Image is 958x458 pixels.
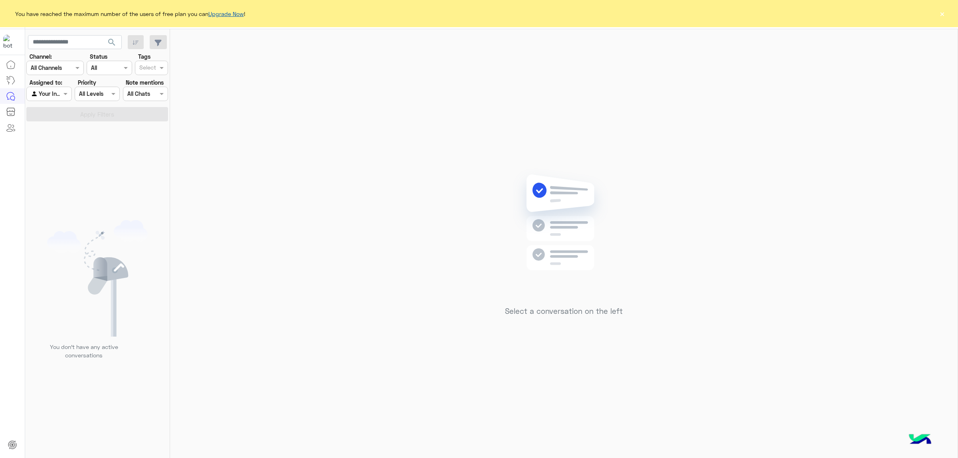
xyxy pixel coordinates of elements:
a: Upgrade Now [208,10,244,17]
button: search [102,35,122,52]
label: Priority [78,78,96,87]
label: Tags [138,52,150,61]
img: 1403182699927242 [3,35,18,49]
span: search [107,38,117,47]
label: Assigned to: [30,78,62,87]
p: You don’t have any active conversations [44,343,124,360]
h5: Select a conversation on the left [505,307,623,316]
img: no messages [506,168,622,301]
label: Channel: [30,52,52,61]
img: hulul-logo.png [906,426,934,454]
img: empty users [47,220,148,337]
button: Apply Filters [26,107,168,121]
div: Select [138,63,156,73]
label: Note mentions [126,78,164,87]
label: Status [90,52,107,61]
button: × [938,10,946,18]
span: You have reached the maximum number of the users of free plan you can ! [15,10,245,18]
